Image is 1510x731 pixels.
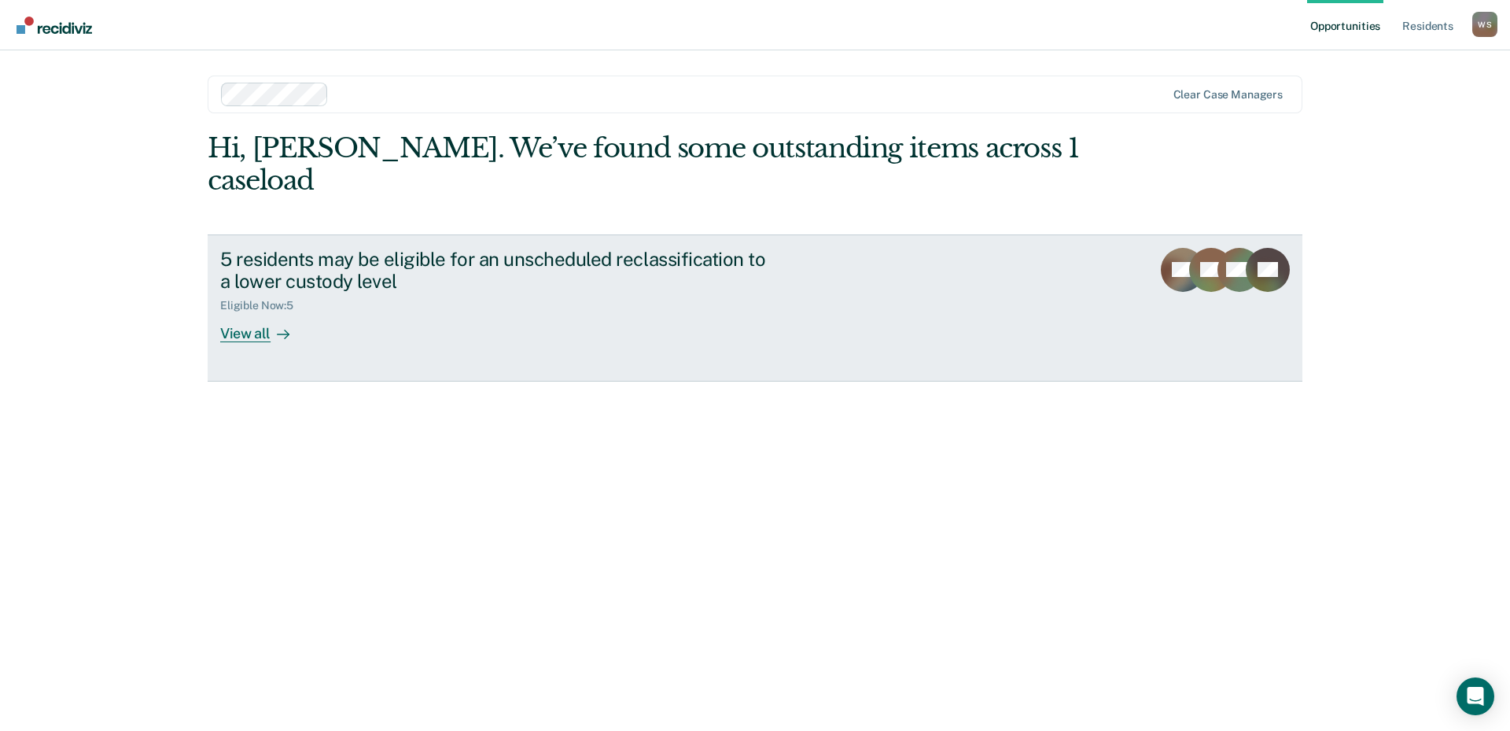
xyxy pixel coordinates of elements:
a: 5 residents may be eligible for an unscheduled reclassification to a lower custody levelEligible ... [208,234,1302,382]
div: Open Intercom Messenger [1457,677,1494,715]
div: 5 residents may be eligible for an unscheduled reclassification to a lower custody level [220,248,772,294]
div: Clear case managers [1173,88,1283,102]
button: Profile dropdown button [1472,12,1497,37]
img: Recidiviz [17,17,92,34]
div: Hi, [PERSON_NAME]. We’ve found some outstanding items across 1 caseload [208,132,1084,197]
div: View all [220,312,308,343]
div: W S [1472,12,1497,37]
div: Eligible Now : 5 [220,299,306,312]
